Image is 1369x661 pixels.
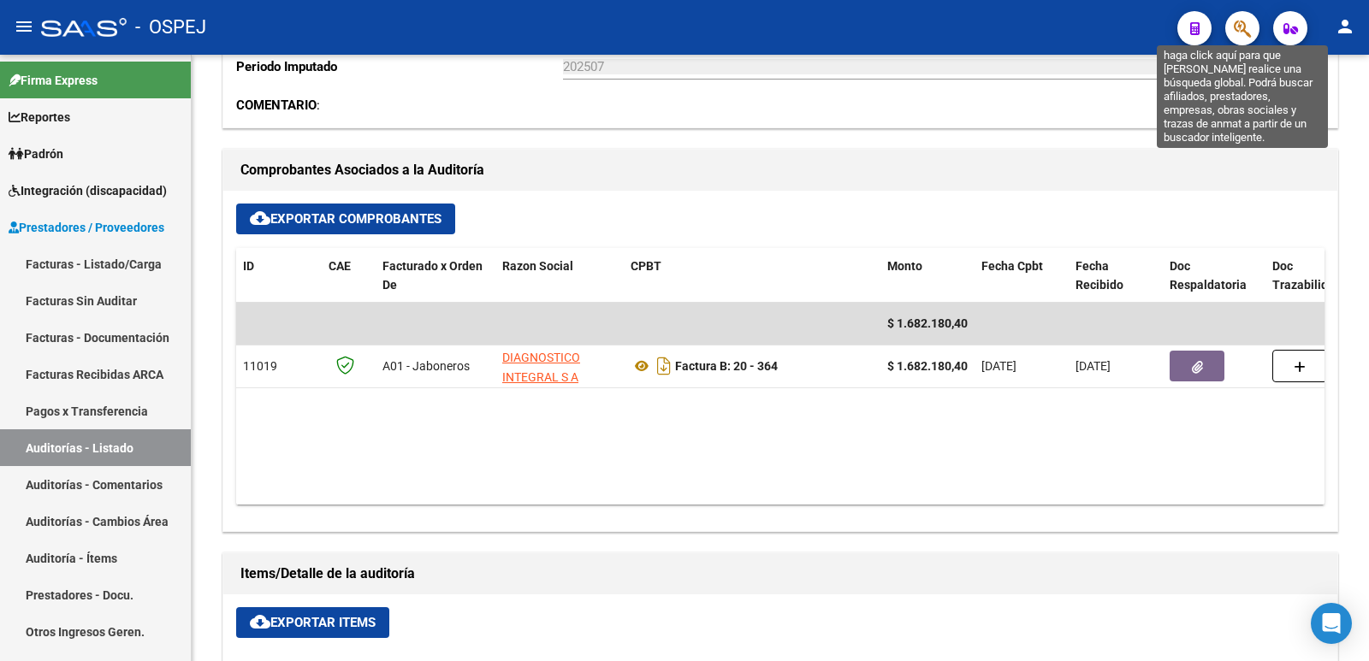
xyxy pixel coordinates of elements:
span: [DATE] [981,359,1016,373]
span: Reportes [9,108,70,127]
span: Firma Express [9,71,98,90]
datatable-header-cell: CAE [322,248,376,304]
datatable-header-cell: Fecha Recibido [1069,248,1163,304]
h1: Comprobantes Asociados a la Auditoría [240,156,1320,184]
datatable-header-cell: CPBT [624,248,880,304]
datatable-header-cell: ID [236,248,322,304]
span: Exportar Items [250,615,376,630]
span: Exportar Comprobantes [250,211,442,227]
div: Open Intercom Messenger [1311,603,1352,644]
span: Doc Trazabilidad [1272,259,1342,292]
strong: COMENTARIO [236,97,317,113]
span: DIAGNOSTICO INTEGRAL S A [502,351,580,384]
span: Razon Social [502,259,573,273]
mat-icon: menu [14,16,34,37]
datatable-header-cell: Razon Social [495,248,624,304]
i: Descargar documento [653,352,675,380]
span: ID [243,259,254,273]
span: CAE [329,259,351,273]
p: Periodo Imputado [236,57,563,76]
span: $ 1.682.180,40 [887,316,968,330]
span: Facturado x Orden De [382,259,483,292]
span: - OSPEJ [135,9,206,46]
span: Fecha Recibido [1076,259,1123,292]
span: Padrón [9,145,63,163]
datatable-header-cell: Fecha Cpbt [975,248,1069,304]
span: 11019 [243,359,277,373]
span: [DATE] [1076,359,1111,373]
span: Doc Respaldatoria [1170,259,1247,292]
button: Exportar Items [236,607,389,638]
span: Fecha Cpbt [981,259,1043,273]
strong: $ 1.682.180,40 [887,359,968,373]
span: Prestadores / Proveedores [9,218,164,237]
span: A01 - Jaboneros [382,359,470,373]
span: CPBT [631,259,661,273]
mat-icon: cloud_download [250,611,270,632]
button: Exportar Comprobantes [236,204,455,234]
datatable-header-cell: Monto [880,248,975,304]
mat-icon: cloud_download [250,208,270,228]
span: : [236,97,320,113]
mat-icon: person [1335,16,1355,37]
span: Integración (discapacidad) [9,181,167,200]
h1: Items/Detalle de la auditoría [240,560,1320,587]
datatable-header-cell: Facturado x Orden De [376,248,495,304]
strong: Factura B: 20 - 364 [675,359,778,373]
span: Monto [887,259,922,273]
datatable-header-cell: Doc Respaldatoria [1163,248,1265,304]
datatable-header-cell: Doc Trazabilidad [1265,248,1368,304]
